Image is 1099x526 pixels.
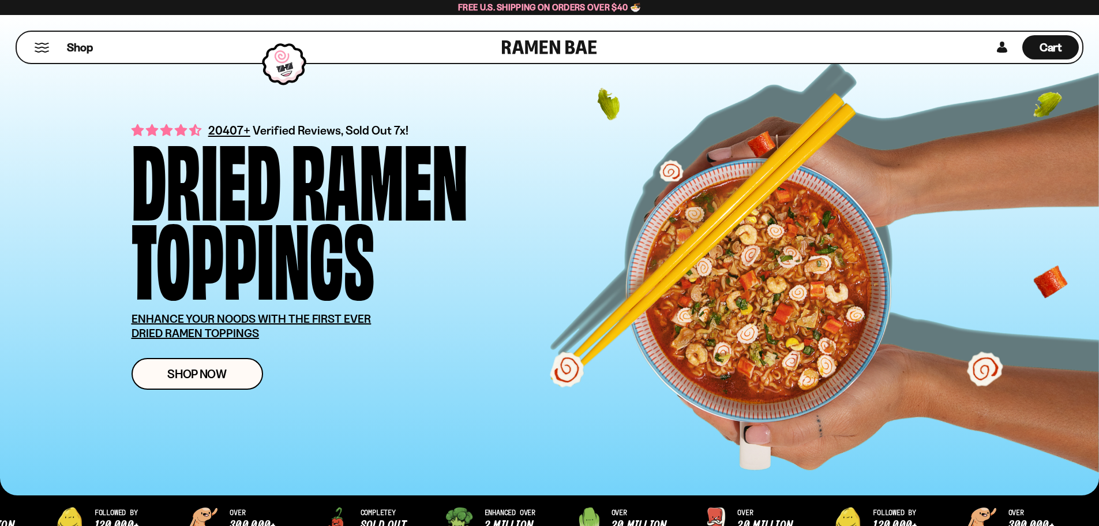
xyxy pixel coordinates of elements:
[458,2,641,13] span: Free U.S. Shipping on Orders over $40 🍜
[34,43,50,53] button: Mobile Menu Trigger
[132,215,374,294] div: Toppings
[1022,32,1079,63] div: Cart
[132,312,372,340] u: ENHANCE YOUR NOODS WITH THE FIRST EVER DRIED RAMEN TOPPINGS
[132,136,281,215] div: Dried
[67,40,93,55] span: Shop
[1040,40,1062,54] span: Cart
[167,368,227,380] span: Shop Now
[132,358,263,390] a: Shop Now
[67,35,93,59] a: Shop
[291,136,468,215] div: Ramen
